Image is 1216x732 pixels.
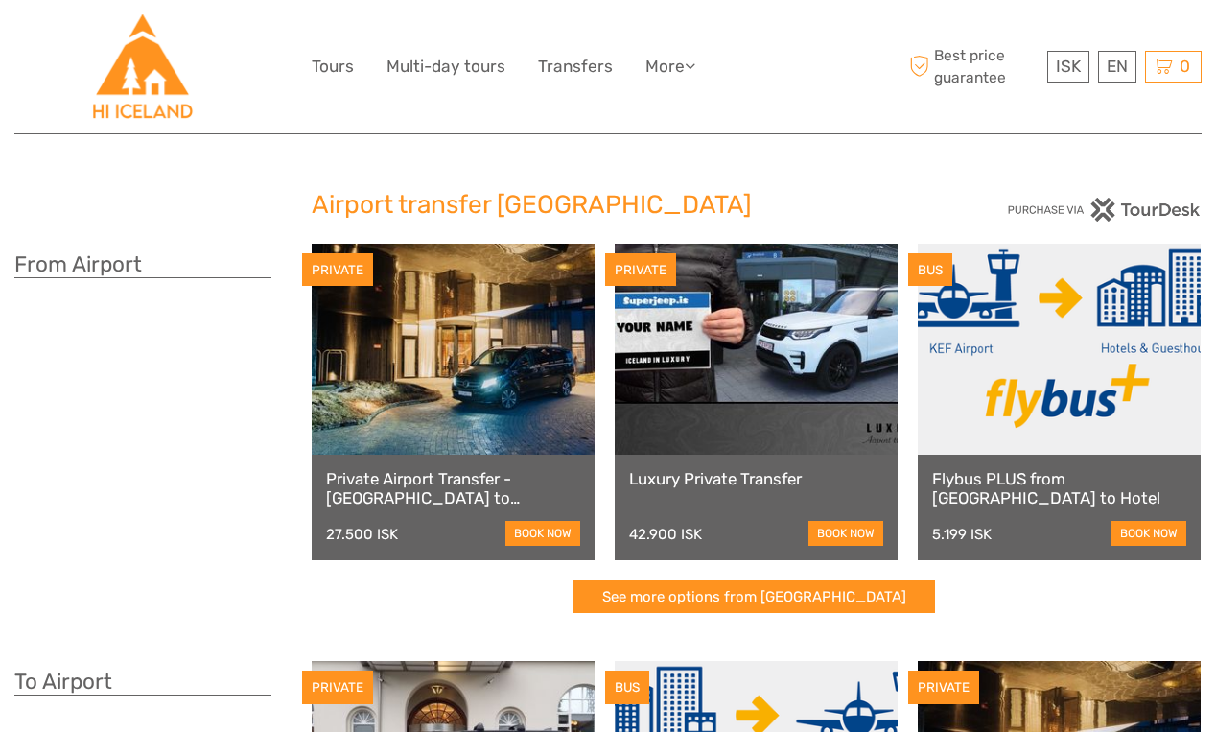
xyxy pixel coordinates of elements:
[326,526,398,543] div: 27.500 ISK
[312,53,354,81] a: Tours
[573,580,935,614] a: See more options from [GEOGRAPHIC_DATA]
[302,253,373,287] div: PRIVATE
[605,253,676,287] div: PRIVATE
[302,671,373,704] div: PRIVATE
[14,669,271,696] h3: To Airport
[1177,57,1193,76] span: 0
[932,469,1186,508] a: Flybus PLUS from [GEOGRAPHIC_DATA] to Hotel
[908,253,952,287] div: BUS
[645,53,695,81] a: More
[932,526,992,543] div: 5.199 ISK
[312,190,905,221] h2: Airport transfer [GEOGRAPHIC_DATA]
[386,53,505,81] a: Multi-day tours
[629,526,702,543] div: 42.900 ISK
[538,53,613,81] a: Transfers
[14,251,271,278] h3: From Airport
[905,45,1043,87] span: Best price guarantee
[808,521,883,546] a: book now
[1007,198,1202,222] img: PurchaseViaTourDesk.png
[908,671,979,704] div: PRIVATE
[1111,521,1186,546] a: book now
[90,14,195,119] img: Hostelling International
[1056,57,1081,76] span: ISK
[629,469,883,488] a: Luxury Private Transfer
[605,671,649,704] div: BUS
[326,469,580,508] a: Private Airport Transfer - [GEOGRAPHIC_DATA] to [GEOGRAPHIC_DATA]
[505,521,580,546] a: book now
[1098,51,1136,83] div: EN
